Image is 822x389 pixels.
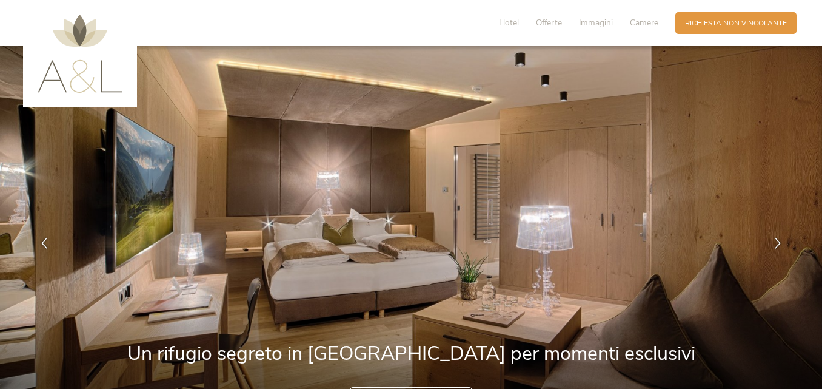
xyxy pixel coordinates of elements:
img: AMONTI & LUNARIS Wellnessresort [38,15,122,93]
span: Immagini [579,17,613,29]
span: Richiesta non vincolante [685,18,787,29]
span: Offerte [536,17,562,29]
span: Hotel [499,17,519,29]
span: Camere [630,17,658,29]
